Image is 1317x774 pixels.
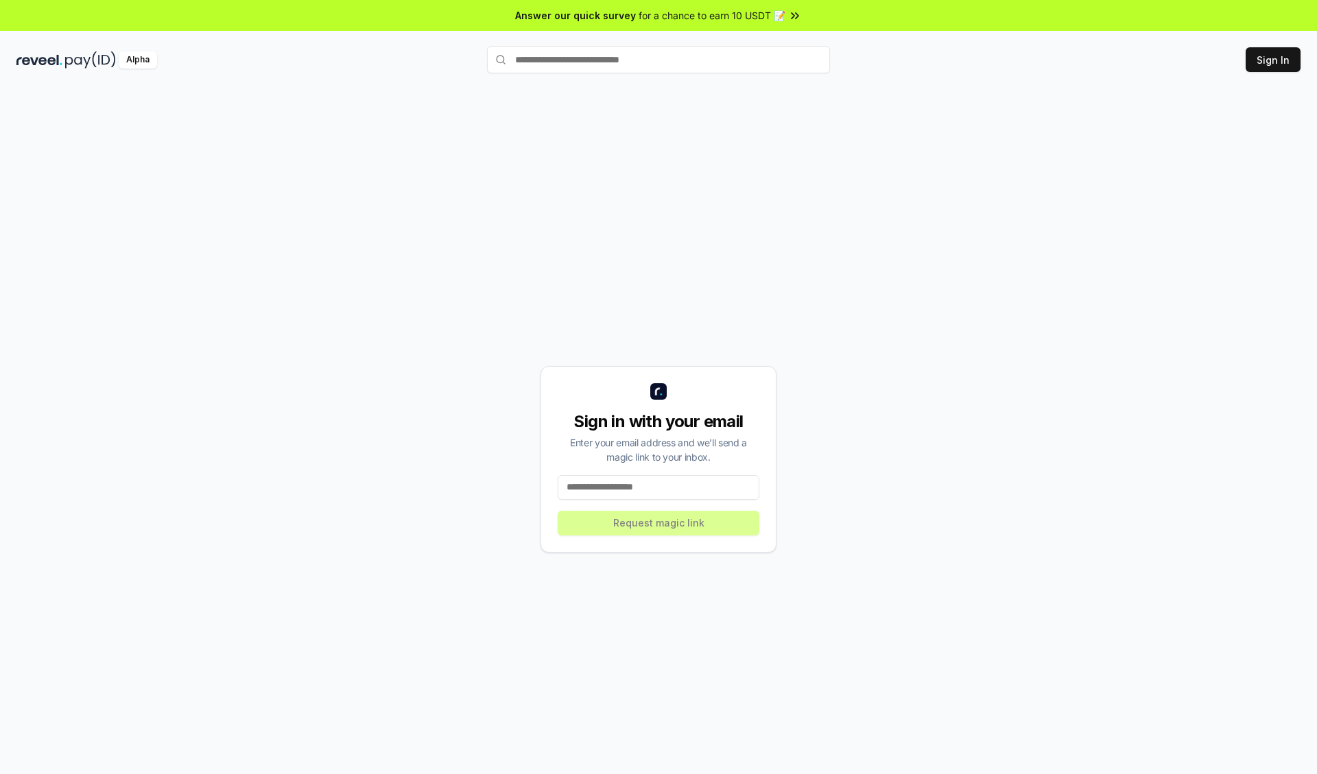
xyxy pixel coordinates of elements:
span: Answer our quick survey [515,8,636,23]
div: Enter your email address and we’ll send a magic link to your inbox. [558,435,759,464]
div: Sign in with your email [558,411,759,433]
img: logo_small [650,383,667,400]
img: pay_id [65,51,116,69]
button: Sign In [1246,47,1301,72]
div: Alpha [119,51,157,69]
span: for a chance to earn 10 USDT 📝 [639,8,785,23]
img: reveel_dark [16,51,62,69]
